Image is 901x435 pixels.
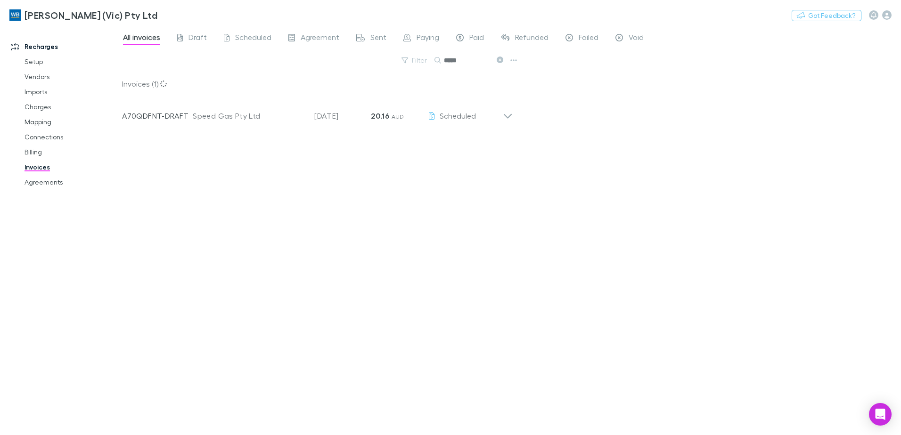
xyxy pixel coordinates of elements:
a: Vendors [15,69,127,84]
span: Failed [579,32,598,45]
span: All invoices [123,32,160,45]
div: Speed Gas Pty Ltd [193,110,305,121]
span: Draft [188,32,207,45]
span: Scheduled [235,32,271,45]
p: A70QDFNT-DRAFT [122,110,193,121]
div: A70QDFNT-DRAFTSpeed Gas Pty Ltd[DATE]20.16 AUDScheduled [115,93,520,131]
img: William Buck (Vic) Pty Ltd's Logo [9,9,21,21]
span: Refunded [515,32,549,45]
a: Invoices [15,160,127,175]
div: Open Intercom Messenger [869,403,892,426]
a: [PERSON_NAME] (Vic) Pty Ltd [4,4,163,26]
a: Connections [15,129,127,145]
a: Billing [15,145,127,160]
span: Sent [370,32,386,45]
span: Agreement [301,32,339,45]
a: Charges [15,99,127,114]
button: Filter [397,55,433,66]
span: Paid [469,32,484,45]
span: AUD [392,113,404,120]
a: Mapping [15,114,127,129]
a: Setup [15,54,127,69]
p: [DATE] [314,110,371,121]
span: Scheduled [440,111,476,120]
span: Void [629,32,644,45]
strong: 20.16 [371,111,389,121]
a: Imports [15,84,127,99]
button: Got Feedback? [792,10,861,21]
a: Agreements [15,175,127,190]
span: Paying [417,32,439,45]
a: Recharges [2,39,127,54]
h3: [PERSON_NAME] (Vic) Pty Ltd [25,9,157,21]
